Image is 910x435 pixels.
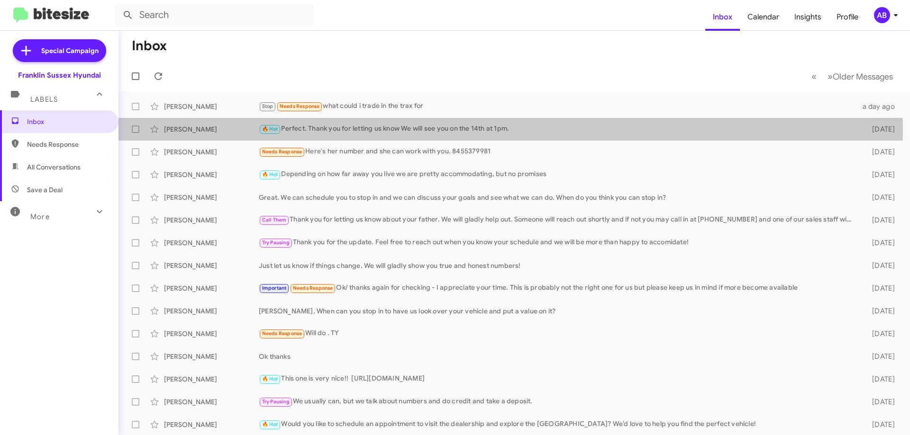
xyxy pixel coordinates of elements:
div: [PERSON_NAME] [164,306,259,316]
div: [DATE] [857,193,902,202]
div: [PERSON_NAME] [164,261,259,270]
div: [PERSON_NAME] [164,284,259,293]
div: Ok thanks [259,352,857,361]
span: Needs Response [27,140,108,149]
span: Important [262,285,287,291]
div: [PERSON_NAME] [164,352,259,361]
span: Needs Response [280,103,320,109]
span: 🔥 Hot [262,421,278,427]
nav: Page navigation example [806,67,899,86]
span: Inbox [27,117,108,126]
span: All Conversations [27,162,81,172]
div: a day ago [857,102,902,111]
span: Save a Deal [27,185,63,195]
div: Great. We can schedule you to stop in and we can discuss your goals and see what we can do. When ... [259,193,857,202]
a: Special Campaign [13,39,106,62]
a: Insights [787,3,829,31]
div: [PERSON_NAME] [164,147,259,157]
span: Stop [262,103,273,109]
div: [PERSON_NAME], When can you stop in to have us look over your vehicle and put a value on it? [259,306,857,316]
div: [DATE] [857,215,902,225]
span: 🔥 Hot [262,376,278,382]
span: 🔥 Hot [262,126,278,132]
div: [PERSON_NAME] [164,102,259,111]
div: [DATE] [857,420,902,429]
div: [DATE] [857,147,902,157]
div: Here's her number and she can work with you. 8455379981 [259,146,857,157]
button: Next [822,67,899,86]
div: [PERSON_NAME] [164,420,259,429]
div: Perfect. Thank you for letting us know We will see you on the 14th at 1pm. [259,124,857,134]
div: [DATE] [857,238,902,248]
span: Older Messages [833,71,893,82]
div: [DATE] [857,397,902,407]
div: [PERSON_NAME] [164,238,259,248]
div: [PERSON_NAME] [164,374,259,384]
div: [PERSON_NAME] [164,215,259,225]
span: Try Pausing [262,240,290,246]
div: [DATE] [857,284,902,293]
div: Depending on how far away you live we are pretty accommodating, but no promises [259,169,857,180]
div: Will do . TY [259,328,857,339]
div: [DATE] [857,352,902,361]
span: « [811,71,817,82]
div: [PERSON_NAME] [164,124,259,134]
div: [PERSON_NAME] [164,397,259,407]
div: We usually can, but we talk about numbers and do credit and take a deposit. [259,396,857,407]
div: Ok/ thanks again for checking - I appreciate your time. This is probably not the right one for us... [259,283,857,293]
span: 🔥 Hot [262,171,278,178]
a: Inbox [705,3,740,31]
div: [DATE] [857,261,902,270]
div: Franklin Sussex Hyundai [18,71,101,80]
span: More [30,213,50,221]
div: [DATE] [857,170,902,179]
span: Special Campaign [41,46,99,55]
span: » [828,71,833,82]
span: Needs Response [293,285,333,291]
span: Needs Response [262,149,302,155]
div: [DATE] [857,329,902,338]
div: [DATE] [857,374,902,384]
div: Would you like to schedule an appointment to visit the dealership and explore the [GEOGRAPHIC_DAT... [259,419,857,430]
div: [PERSON_NAME] [164,193,259,202]
div: what could i trade in the trax for [259,101,857,112]
a: Profile [829,3,866,31]
span: Labels [30,95,58,104]
div: [DATE] [857,306,902,316]
div: Thank you for the update. Feel free to reach out when you know your schedule and we will be more ... [259,237,857,248]
div: Thank you for letting us know about your father. We will gladly help out. Someone will reach out ... [259,214,857,225]
div: This one is very nice!! [URL][DOMAIN_NAME] [259,373,857,384]
span: Call Them [262,217,287,223]
a: Calendar [740,3,787,31]
button: Previous [806,67,822,86]
input: Search [115,4,314,27]
div: AB [874,7,890,23]
div: [PERSON_NAME] [164,170,259,179]
span: Try Pausing [262,399,290,405]
h1: Inbox [132,38,167,53]
div: [DATE] [857,124,902,134]
span: Needs Response [262,330,302,337]
button: AB [866,7,900,23]
div: Just let us know if things change. We will gladly show you true and honest numbers! [259,261,857,270]
div: [PERSON_NAME] [164,329,259,338]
